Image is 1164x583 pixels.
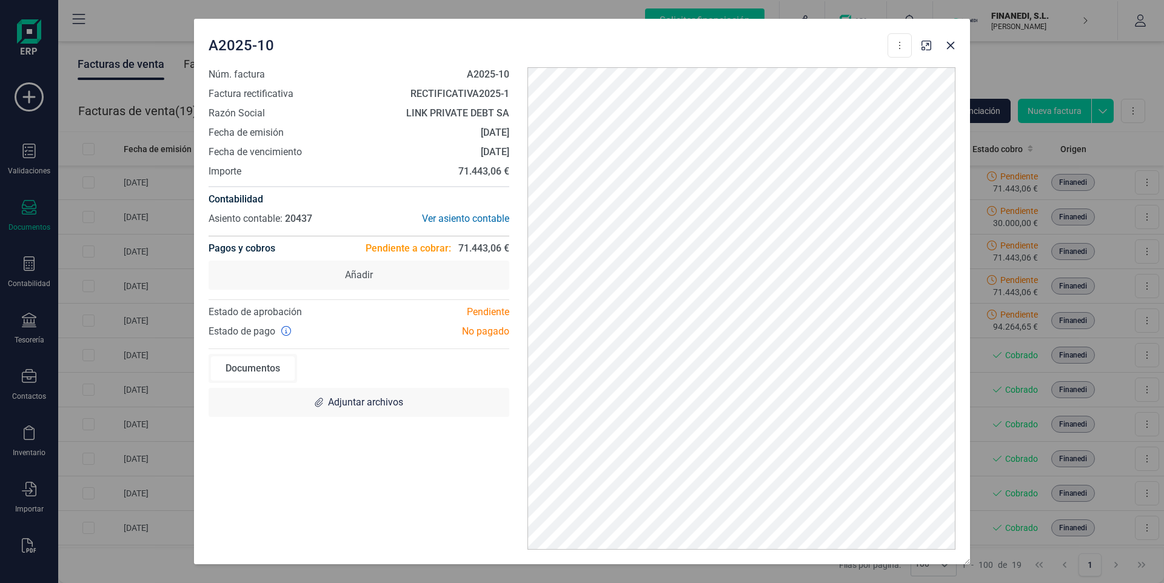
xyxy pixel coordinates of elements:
span: Importe [209,164,241,179]
span: Asiento contable: [209,213,283,224]
span: Adjuntar archivos [328,395,403,410]
span: 71.443,06 € [458,241,509,256]
strong: LINK PRIVATE DEBT SA [406,107,509,119]
span: Estado de pago [209,324,275,339]
strong: A2025-10 [467,68,509,80]
p: RECTIFICATIVA2025-1 [410,87,509,101]
strong: [DATE] [481,146,509,158]
span: Factura rectificativa [209,87,293,101]
h4: Contabilidad [209,192,509,207]
span: Razón Social [209,106,265,121]
span: Núm. factura [209,67,265,82]
strong: [DATE] [481,127,509,138]
span: 20437 [285,213,312,224]
h4: Pagos y cobros [209,236,275,261]
span: Pendiente a cobrar: [366,241,451,256]
div: Ver asiento contable [359,212,509,226]
strong: 71.443,06 € [458,165,509,177]
div: Pendiente [359,305,518,319]
span: Fecha de emisión [209,125,284,140]
span: A2025-10 [209,36,274,55]
span: Estado de aprobación [209,306,302,318]
span: Añadir [345,268,373,282]
div: Documentos [211,356,295,381]
span: Fecha de vencimiento [209,145,302,159]
div: No pagado [359,324,518,339]
div: Adjuntar archivos [209,388,509,417]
